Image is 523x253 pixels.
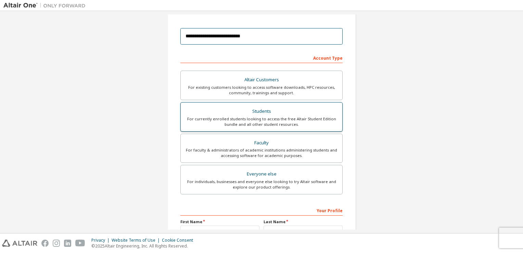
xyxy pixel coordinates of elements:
img: Altair One [3,2,89,9]
div: For currently enrolled students looking to access the free Altair Student Edition bundle and all ... [185,116,338,127]
div: Students [185,107,338,116]
img: facebook.svg [41,240,49,247]
img: altair_logo.svg [2,240,37,247]
img: linkedin.svg [64,240,71,247]
label: First Name [180,219,259,225]
div: Altair Customers [185,75,338,85]
div: For individuals, businesses and everyone else looking to try Altair software and explore our prod... [185,179,338,190]
div: Your Profile [180,205,343,216]
div: Cookie Consent [162,238,197,243]
div: Faculty [185,138,338,148]
p: © 2025 Altair Engineering, Inc. All Rights Reserved. [91,243,197,249]
label: Last Name [264,219,343,225]
div: Website Terms of Use [112,238,162,243]
div: For existing customers looking to access software downloads, HPC resources, community, trainings ... [185,85,338,96]
div: For faculty & administrators of academic institutions administering students and accessing softwa... [185,147,338,158]
img: youtube.svg [75,240,85,247]
div: Everyone else [185,169,338,179]
div: Privacy [91,238,112,243]
div: Account Type [180,52,343,63]
img: instagram.svg [53,240,60,247]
